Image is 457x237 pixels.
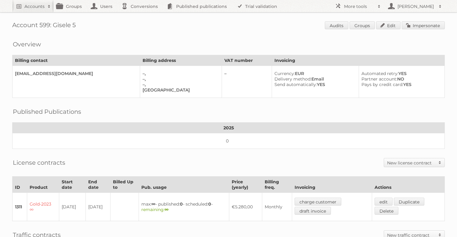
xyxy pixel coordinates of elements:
[396,3,436,9] h2: [PERSON_NAME]
[229,193,262,221] td: €5.280,00
[394,198,424,206] a: Duplicate
[13,133,445,149] td: 0
[143,76,217,82] div: –,
[274,71,295,76] span: Currency:
[13,123,445,133] th: 2025
[262,193,292,221] td: Monthly
[12,21,445,31] h1: Account 599: Gisele 5
[140,55,222,66] th: Billing address
[384,158,444,167] a: New license contract
[24,3,45,9] h2: Accounts
[274,82,317,87] span: Send automatically:
[229,177,262,193] th: Price (yearly)
[274,71,354,76] div: EUR
[139,193,229,221] td: max: - published: - scheduled: -
[361,82,440,87] div: YES
[361,71,440,76] div: YES
[27,177,59,193] th: Product
[292,177,372,193] th: Invoicing
[262,177,292,193] th: Billing freq.
[361,71,398,76] span: Automated retry:
[222,66,272,98] td: –
[325,21,348,29] a: Audits
[143,87,217,93] div: [GEOGRAPHIC_DATA]
[151,201,155,207] strong: ∞
[274,82,354,87] div: YES
[375,207,398,215] a: Delete
[110,177,139,193] th: Billed Up to
[13,107,81,116] h2: Published Publications
[344,3,375,9] h2: More tools
[27,193,59,221] td: Gold-2023 ∞
[165,207,169,212] strong: ∞
[143,71,217,76] div: –,
[85,177,110,193] th: End date
[350,21,375,29] a: Groups
[361,76,397,82] span: Partner account:
[372,177,445,193] th: Actions
[13,177,27,193] th: ID
[375,198,393,206] a: edit
[361,82,403,87] span: Pays by credit card:
[208,201,211,207] strong: 0
[143,82,217,87] div: –,
[15,71,135,76] div: [EMAIL_ADDRESS][DOMAIN_NAME]
[402,21,445,29] a: Impersonate
[295,207,331,215] a: draft invoice
[85,193,110,221] td: [DATE]
[274,76,311,82] span: Delivery method:
[180,201,183,207] strong: 0
[13,55,140,66] th: Billing contact
[387,160,435,166] h2: New license contract
[435,158,444,167] span: Toggle
[376,21,401,29] a: Edit
[13,193,27,221] td: 1311
[361,76,440,82] div: NO
[141,207,169,212] span: remaining:
[59,177,85,193] th: Start date
[272,55,445,66] th: Invoicing
[274,76,354,82] div: Email
[13,158,65,167] h2: License contracts
[222,55,272,66] th: VAT number
[13,40,41,49] h2: Overview
[295,198,341,206] a: charge customer
[59,193,85,221] td: [DATE]
[139,177,229,193] th: Pub. usage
